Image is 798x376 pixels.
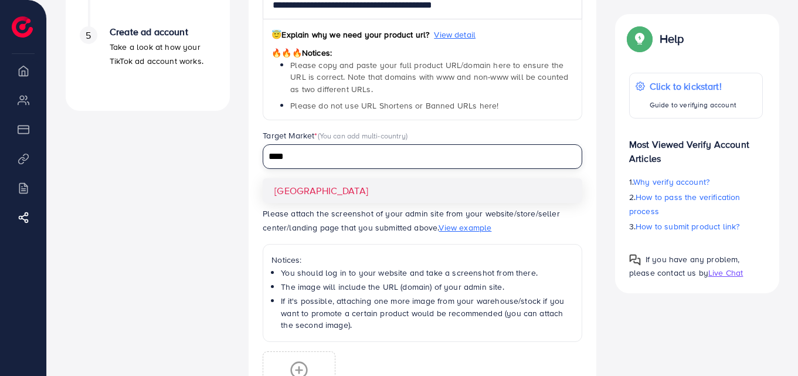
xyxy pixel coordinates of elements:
[629,28,650,49] img: Popup guide
[633,176,709,188] span: Why verify account?
[66,26,230,97] li: Create ad account
[290,100,498,111] span: Please do not use URL Shortens or Banned URLs here!
[708,267,743,279] span: Live Chat
[650,79,736,93] p: Click to kickstart!
[629,254,641,266] img: Popup guide
[263,144,582,168] div: Search for option
[271,29,281,40] span: 😇
[290,59,568,95] span: Please copy and paste your full product URL/domain here to ensure the URL is correct. Note that d...
[629,253,740,279] span: If you have any problem, please contact us by
[281,295,573,331] li: If it's possible, attaching one more image from your warehouse/stock if you want to promote a cer...
[271,253,573,267] p: Notices:
[110,26,216,38] h4: Create ad account
[636,221,739,232] span: How to submit product link?
[12,16,33,38] img: logo
[660,32,684,46] p: Help
[86,29,91,42] span: 5
[748,323,789,367] iframe: Chat
[263,178,582,204] li: [GEOGRAPHIC_DATA]
[271,47,301,59] span: 🔥🔥🔥
[434,29,476,40] span: View detail
[281,267,573,279] li: You should log in to your website and take a screenshot from there.
[629,190,763,218] p: 2.
[110,40,216,68] p: Take a look at how your TikTok ad account works.
[629,219,763,233] p: 3.
[271,29,429,40] span: Explain why we need your product url?
[318,130,408,141] span: (You can add multi-country)
[439,222,491,233] span: View example
[271,47,332,59] span: Notices:
[629,128,763,165] p: Most Viewed Verify Account Articles
[281,281,573,293] li: The image will include the URL (domain) of your admin site.
[629,175,763,189] p: 1.
[629,191,741,217] span: How to pass the verification process
[263,130,408,141] label: Target Market
[263,206,582,235] p: Please attach the screenshot of your admin site from your website/store/seller center/landing pag...
[264,148,567,166] input: Search for option
[650,98,736,112] p: Guide to verifying account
